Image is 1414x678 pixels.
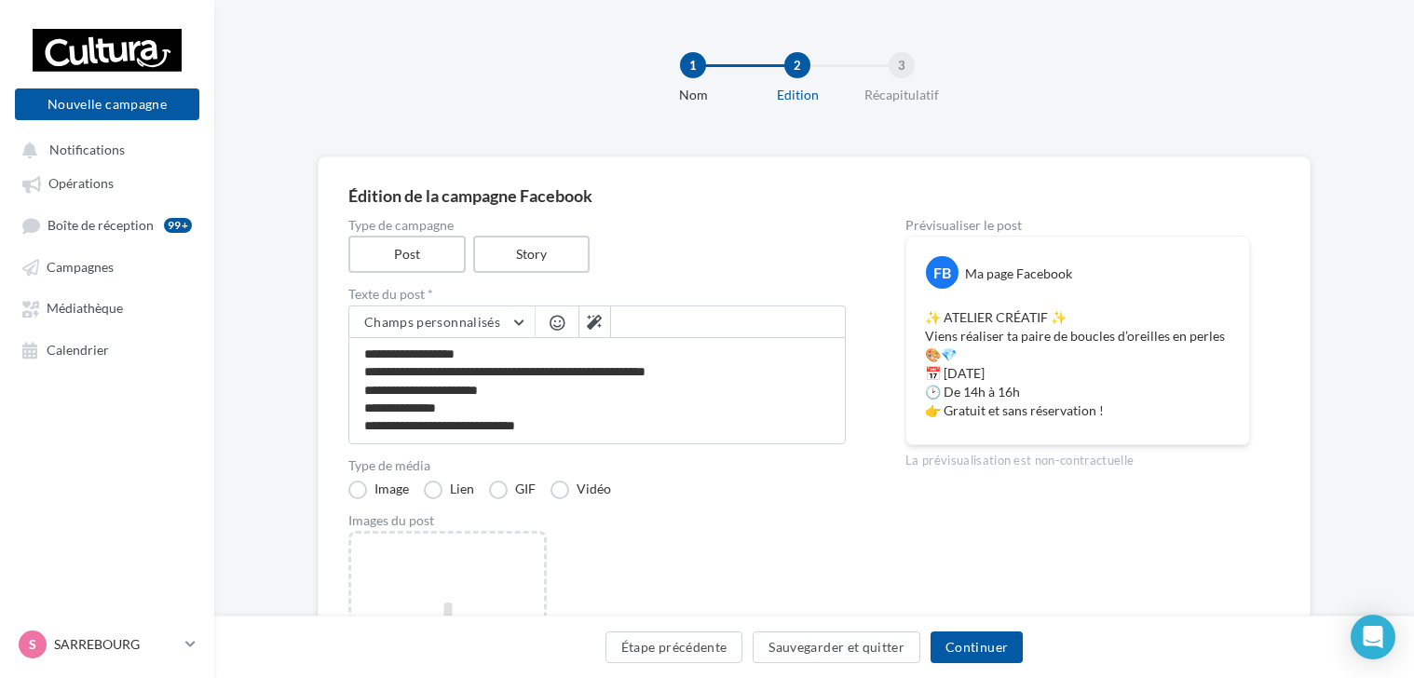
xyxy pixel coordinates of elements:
label: Texte du post * [348,288,846,301]
div: 3 [889,52,915,78]
div: La prévisualisation est non-contractuelle [905,445,1250,469]
a: Calendrier [11,332,203,366]
div: Récapitulatif [842,86,961,104]
div: Édition de la campagne Facebook [348,187,1280,204]
span: Champs personnalisés [364,314,500,330]
a: Boîte de réception99+ [11,208,203,242]
a: Campagnes [11,250,203,283]
div: Nom [633,86,753,104]
span: Campagnes [47,259,114,275]
label: Post [348,236,466,273]
label: Type de campagne [348,219,846,232]
div: Open Intercom Messenger [1351,615,1395,659]
label: Type de média [348,459,846,472]
p: SARREBOURG [54,635,178,654]
a: S SARREBOURG [15,627,199,662]
span: Notifications [49,142,125,157]
button: Sauvegarder et quitter [753,631,920,663]
div: 1 [680,52,706,78]
span: Calendrier [47,342,109,358]
div: Edition [738,86,857,104]
div: Ma page Facebook [965,264,1072,283]
button: Étape précédente [605,631,743,663]
button: Champs personnalisés [349,306,535,338]
span: S [29,635,36,654]
label: Lien [424,481,474,499]
span: Opérations [48,176,114,192]
div: 99+ [164,218,192,233]
p: ✨ ATELIER CRÉATIF ✨ Viens réaliser ta paire de boucles d’oreilles en perles 🎨💎 📅 [DATE] 🕑 De 14h ... [925,308,1230,420]
div: Images du post [348,514,846,527]
div: Prévisualiser le post [905,219,1250,232]
button: Nouvelle campagne [15,88,199,120]
label: Image [348,481,409,499]
label: GIF [489,481,536,499]
div: FB [926,256,959,289]
span: Médiathèque [47,301,123,317]
div: 2 [784,52,810,78]
span: Boîte de réception [48,217,154,233]
label: Story [473,236,591,273]
label: Vidéo [551,481,611,499]
a: Médiathèque [11,291,203,324]
a: Opérations [11,166,203,199]
button: Continuer [931,631,1023,663]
